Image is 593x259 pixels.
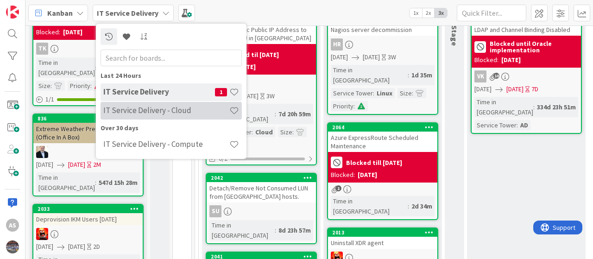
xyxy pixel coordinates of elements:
span: [DATE] [506,84,524,94]
div: 2064 [328,123,437,132]
div: 2M [93,160,101,170]
img: avatar [6,240,19,253]
div: [DATE] [501,55,521,65]
span: : [90,81,92,91]
div: Time in [GEOGRAPHIC_DATA] [209,220,275,240]
div: 3W [266,91,275,101]
div: Priority [331,101,353,111]
span: : [408,201,409,211]
div: 2013 [332,229,437,236]
div: 334d 23h 51m [535,102,578,112]
span: : [95,63,96,73]
a: LDAP and Channel Binding DisabledBlocked until Oracle implementationBlocked:[DATE]VK[DATE][DATE]7... [471,14,582,134]
input: Search for boards... [101,50,242,66]
div: Blocked: [474,55,498,65]
span: 1 [335,185,341,191]
span: [DATE] [68,242,85,252]
div: 7D [531,84,538,94]
div: 2064Azure ExpressRoute Scheduled Maintenance [328,123,437,152]
span: 3x [435,8,447,18]
div: Deprovision IKM Users [DATE] [33,213,143,225]
div: 2042 [211,175,316,181]
span: : [517,120,518,130]
div: 1d 35m [409,70,435,80]
b: Blocked until Oracle implementation [490,40,578,53]
div: Over 30 days [101,123,242,133]
span: : [95,177,96,188]
span: [DATE] [474,84,492,94]
div: LDAP and Channel Binding Disabled [472,24,581,36]
div: 2D [93,242,100,252]
span: : [292,127,294,137]
div: Time in [GEOGRAPHIC_DATA] [36,57,95,78]
div: 547d 15h 28m [96,177,140,188]
span: 1x [410,8,422,18]
a: Upgrade Basic Public IP Address to Standard SKU in [GEOGRAPHIC_DATA]Blocked til [DATE]Blocked:[DA... [206,14,317,165]
span: : [275,109,276,119]
div: TK [36,43,48,55]
div: VN [33,228,143,240]
div: 2033Deprovision IKM Users [DATE] [33,205,143,225]
span: : [373,88,374,98]
div: Size [278,127,292,137]
div: Uninstall XDR agent [328,237,437,249]
span: [DATE] [68,160,85,170]
b: Blocked till [DATE] [346,159,402,166]
div: 3W [388,52,396,62]
b: Blocked til [DATE] [225,51,279,58]
div: 836 [38,115,143,122]
div: 1/1 [33,94,143,105]
div: 2d 34m [409,201,435,211]
div: 2013Uninstall XDR agent [328,228,437,249]
div: Size [397,88,412,98]
div: HO [33,146,143,158]
div: Time in [GEOGRAPHIC_DATA] [36,172,95,193]
span: Kanban [47,7,73,19]
img: HO [36,146,48,158]
span: [DATE] [331,52,348,62]
span: 10 [493,73,499,79]
div: Time in [GEOGRAPHIC_DATA] [331,65,408,85]
div: [DATE] [358,170,377,180]
span: 1 / 1 [45,95,54,104]
div: VK [472,70,581,82]
span: [DATE] [36,242,53,252]
span: : [252,127,253,137]
span: [DATE] [241,91,259,101]
div: 2013 [328,228,437,237]
a: Nagios server decommissionHR[DATE][DATE]3WTime in [GEOGRAPHIC_DATA]:1d 35mService Tower:LinuxSize... [327,14,438,115]
div: 2042 [207,174,316,182]
div: AS [6,219,19,232]
div: Linux [374,88,395,98]
div: Service Tower [331,88,373,98]
div: TK [33,43,143,55]
span: : [408,70,409,80]
div: SU [207,205,316,217]
div: [DATE] [63,27,82,37]
div: Time in [GEOGRAPHIC_DATA] [474,97,533,117]
div: Cloud [253,127,275,137]
span: 0/2 [219,154,227,164]
div: Service Tower [474,120,517,130]
span: : [412,88,413,98]
div: HR [328,38,437,51]
div: Upgrade Basic Public IP Address to Standard SKU in [GEOGRAPHIC_DATA] [207,24,316,44]
div: Blocked: [36,27,60,37]
div: SU [209,205,221,217]
div: 836 [33,114,143,123]
span: [DATE] [36,160,53,170]
div: 836Extreme Weather Preparedness (Office In A Box) [33,114,143,143]
div: 2033 [38,206,143,212]
div: Upgrade Basic Public IP Address to Standard SKU in [GEOGRAPHIC_DATA] [207,15,316,44]
h4: IT Service Delivery [103,87,215,96]
span: : [275,225,276,235]
span: : [50,81,52,91]
b: IT Service Delivery [97,8,158,18]
div: VK [474,70,486,82]
div: Last 24 Hours [101,71,242,81]
div: 2064 [332,124,437,131]
div: Detach/Remove Not Consumed LUN from [GEOGRAPHIC_DATA] hosts. [207,182,316,202]
div: Blocked: [331,170,355,180]
div: HR [331,38,343,51]
span: 2x [422,8,435,18]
